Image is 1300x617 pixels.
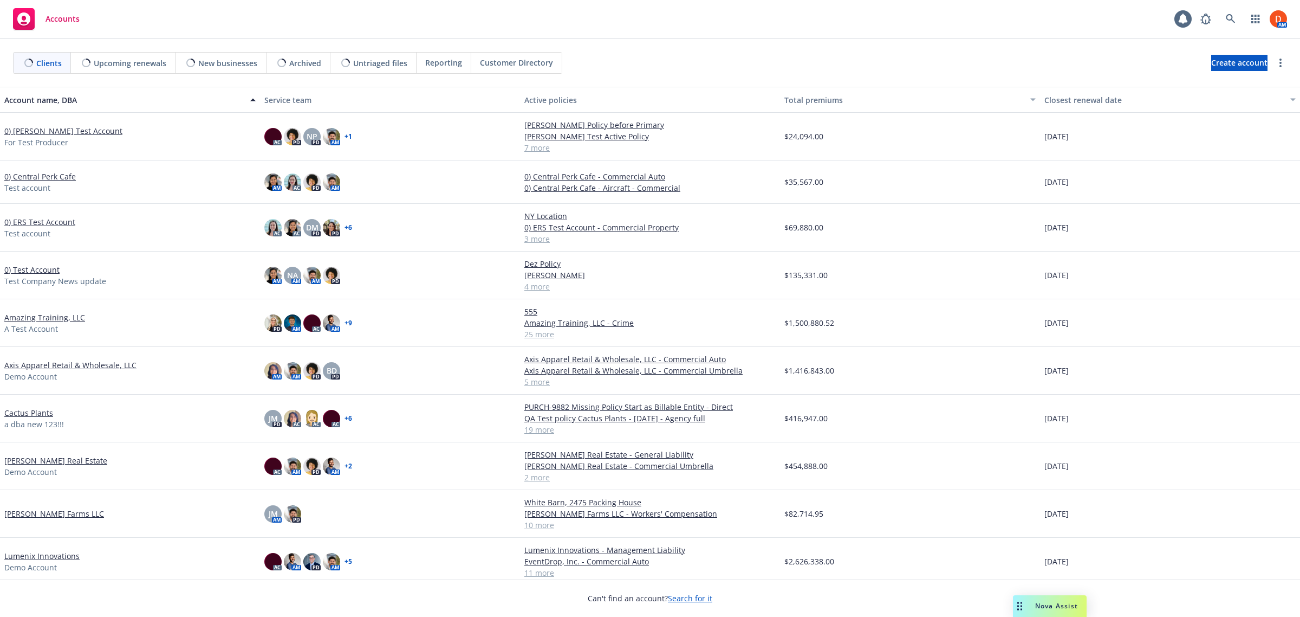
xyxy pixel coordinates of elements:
img: photo [264,458,282,475]
a: 4 more [524,281,776,292]
div: Drag to move [1013,595,1026,617]
a: Axis Apparel Retail & Wholesale, LLC - Commercial Umbrella [524,365,776,376]
a: + 1 [344,133,352,140]
img: photo [303,553,321,570]
a: Switch app [1245,8,1266,30]
span: [DATE] [1044,222,1069,233]
a: [PERSON_NAME] [524,269,776,281]
span: JM [269,413,278,424]
img: photo [303,173,321,191]
span: [DATE] [1044,460,1069,472]
a: White Barn, 2475 Packing House [524,497,776,508]
span: $454,888.00 [784,460,828,472]
a: 0) Central Perk Cafe - Aircraft - Commercial [524,182,776,194]
a: [PERSON_NAME] Farms LLC [4,508,104,519]
span: Untriaged files [353,57,407,69]
span: $24,094.00 [784,131,823,142]
button: Total premiums [780,87,1040,113]
span: NA [287,269,298,281]
img: photo [264,267,282,284]
a: 10 more [524,519,776,531]
a: Amazing Training, LLC [4,312,85,323]
a: EventDrop, Inc. - Commercial Auto [524,556,776,567]
span: $135,331.00 [784,269,828,281]
span: [DATE] [1044,365,1069,376]
span: Accounts [45,15,80,23]
span: JM [269,508,278,519]
img: photo [323,314,340,332]
span: [DATE] [1044,317,1069,329]
span: [DATE] [1044,556,1069,567]
img: photo [303,314,321,332]
a: Axis Apparel Retail & Wholesale, LLC [4,359,136,371]
span: A Test Account [4,323,58,335]
span: Reporting [425,57,462,68]
span: New businesses [198,57,257,69]
span: For Test Producer [4,137,68,148]
span: BD [327,365,337,376]
span: $1,500,880.52 [784,317,834,329]
img: photo [284,219,301,236]
a: Search [1220,8,1241,30]
img: photo [323,410,340,427]
span: Create account [1211,53,1267,73]
span: $69,880.00 [784,222,823,233]
span: $2,626,338.00 [784,556,834,567]
a: [PERSON_NAME] Test Active Policy [524,131,776,142]
img: photo [264,314,282,332]
a: [PERSON_NAME] Policy before Primary [524,119,776,131]
span: $82,714.95 [784,508,823,519]
span: [DATE] [1044,269,1069,281]
button: Active policies [520,87,780,113]
a: more [1274,56,1287,69]
span: [DATE] [1044,508,1069,519]
a: NY Location [524,210,776,222]
span: Nova Assist [1035,601,1078,610]
a: QA Test policy Cactus Plants - [DATE] - Agency full [524,413,776,424]
a: [PERSON_NAME] Real Estate [4,455,107,466]
a: Search for it [668,593,712,603]
img: photo [264,128,282,145]
button: Nova Assist [1013,595,1087,617]
span: Can't find an account? [588,593,712,604]
div: Closest renewal date [1044,94,1284,106]
img: photo [284,553,301,570]
span: Test Company News update [4,275,106,287]
a: [PERSON_NAME] Farms LLC - Workers' Compensation [524,508,776,519]
span: Demo Account [4,371,57,382]
a: + 2 [344,463,352,470]
img: photo [264,553,282,570]
a: 0) Test Account [4,264,60,275]
span: [DATE] [1044,176,1069,188]
a: + 6 [344,415,352,422]
span: Upcoming renewals [94,57,166,69]
img: photo [264,173,282,191]
img: photo [323,128,340,145]
a: 5 more [524,376,776,388]
span: Clients [36,57,62,69]
span: [DATE] [1044,413,1069,424]
a: Cactus Plants [4,407,53,419]
div: Active policies [524,94,776,106]
a: 0) [PERSON_NAME] Test Account [4,125,122,137]
img: photo [264,219,282,236]
span: $416,947.00 [784,413,828,424]
a: Amazing Training, LLC - Crime [524,317,776,329]
span: Test account [4,228,50,239]
a: 11 more [524,567,776,579]
span: a dba new 123!!! [4,419,64,430]
img: photo [303,267,321,284]
a: Lumenix Innovations - Management Liability [524,544,776,556]
a: 0) Central Perk Cafe - Commercial Auto [524,171,776,182]
a: 555 [524,306,776,317]
img: photo [284,410,301,427]
a: 0) ERS Test Account - Commercial Property [524,222,776,233]
button: Service team [260,87,520,113]
img: photo [284,128,301,145]
img: photo [323,173,340,191]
